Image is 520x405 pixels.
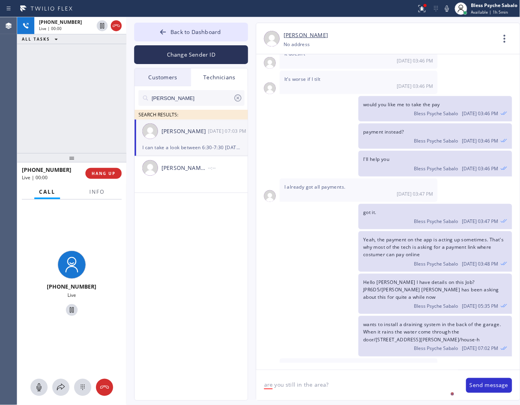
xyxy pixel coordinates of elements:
img: user.png [142,123,158,139]
a: [PERSON_NAME] [284,31,328,40]
span: [DATE] 03:46 PM [397,57,433,64]
div: Customers [135,68,191,86]
span: [DATE] 03:46 PM [397,83,433,89]
button: Info [85,184,109,200]
img: user.png [264,82,276,94]
button: Hang up [96,379,113,396]
span: Bless Psyche Sabalo [414,137,458,144]
span: Live [67,292,76,298]
div: I can take a look between 6:30-7:30 [DATE] [142,143,240,152]
div: [PERSON_NAME] [PERSON_NAME] [162,164,208,173]
span: ALL TASKS [22,36,50,42]
div: --:-- [208,163,248,172]
span: I'll help you [363,156,389,162]
span: Hello [PERSON_NAME] I have details on this Job? JPR6D5/[PERSON_NAME] [PERSON_NAME] has been askin... [363,279,499,300]
span: [PHONE_NUMBER] [47,283,97,290]
button: Open directory [52,379,69,396]
span: SEARCH RESULTS: [138,111,178,118]
button: ALL TASKS [17,34,66,44]
button: Back to Dashboard [134,23,248,41]
span: Available | 1h 5min [471,9,508,15]
div: 09/17/2025 9:46 AM [280,71,438,94]
img: user.png [142,160,158,176]
span: [DATE] 03:47 PM [397,191,433,197]
div: 09/17/2025 9:46 AM [358,151,512,176]
button: Mute [442,3,453,14]
span: Bless Psyche Sabalo [414,218,458,225]
div: No address [284,40,310,49]
span: It’s worse if I tilt [284,76,321,82]
span: payment instead? [363,128,404,135]
img: user.png [264,31,280,46]
div: 09/17/2025 9:46 AM [358,96,512,121]
div: 09/17/2025 9:46 AM [358,123,512,149]
span: Bless Psyche Sabalo [414,110,458,117]
span: got it. [363,209,376,216]
span: Yeah, the payment on the app is acting up sometimes. That's why most of the tech is asking for a ... [363,236,504,258]
span: [DATE] 03:48 PM [462,260,499,267]
div: 09/18/2025 9:02 AM [358,316,512,357]
span: Info [89,188,105,195]
span: Bless Psyche Sabalo [414,260,458,267]
button: Hang up [111,20,122,31]
img: user.png [264,190,276,202]
span: [DATE] 03:46 PM [462,165,499,172]
button: Hold Customer [66,304,78,316]
div: 09/18/2025 9:03 AM [208,127,248,136]
span: [PHONE_NUMBER] [22,166,71,173]
span: Bless Psyche Sabalo [414,303,458,309]
div: [PERSON_NAME] [162,127,208,136]
span: I already got all payments. [284,184,346,190]
span: [DATE] 03:46 PM [462,110,499,117]
textarea: are you still in the area? [256,370,458,400]
span: [DATE] 07:02 PM [462,345,499,352]
button: Mute [30,379,48,396]
span: It doesn’t [284,50,305,57]
span: would you like me to take the pay [363,101,440,108]
div: 09/17/2025 9:35 AM [358,274,512,314]
div: 09/17/2025 9:47 AM [280,178,438,202]
button: Hold Customer [97,20,108,31]
span: Live | 00:00 [39,26,62,31]
span: Back to Dashboard [170,28,221,36]
span: Bless Psyche Sabalo [414,345,458,352]
div: Bless Psyche Sabalo [471,2,518,9]
span: HANG UP [92,171,115,176]
button: HANG UP [85,168,122,179]
input: Search [151,90,233,106]
span: [DATE] 03:46 PM [462,137,499,144]
button: Change Sender ID [134,45,248,64]
span: Live | 00:00 [22,174,48,181]
span: Bless Psyche Sabalo [414,165,458,172]
button: Open dialpad [74,379,91,396]
span: [DATE] 05:35 PM [462,303,499,309]
div: Technicians [191,68,248,86]
div: 09/17/2025 9:46 AM [280,45,438,69]
div: 09/17/2025 9:48 AM [358,231,512,272]
span: [DATE] 03:47 PM [462,218,499,225]
span: wants to install a draining system in the back of the garage. When it rains the water come throug... [363,321,501,343]
div: 09/18/2025 9:03 AM [280,359,438,382]
button: Send message [466,378,512,393]
button: Call [34,184,60,200]
img: user.png [264,57,276,69]
div: 09/17/2025 9:47 AM [358,204,512,229]
span: Call [39,188,55,195]
span: [PHONE_NUMBER] [39,19,82,25]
